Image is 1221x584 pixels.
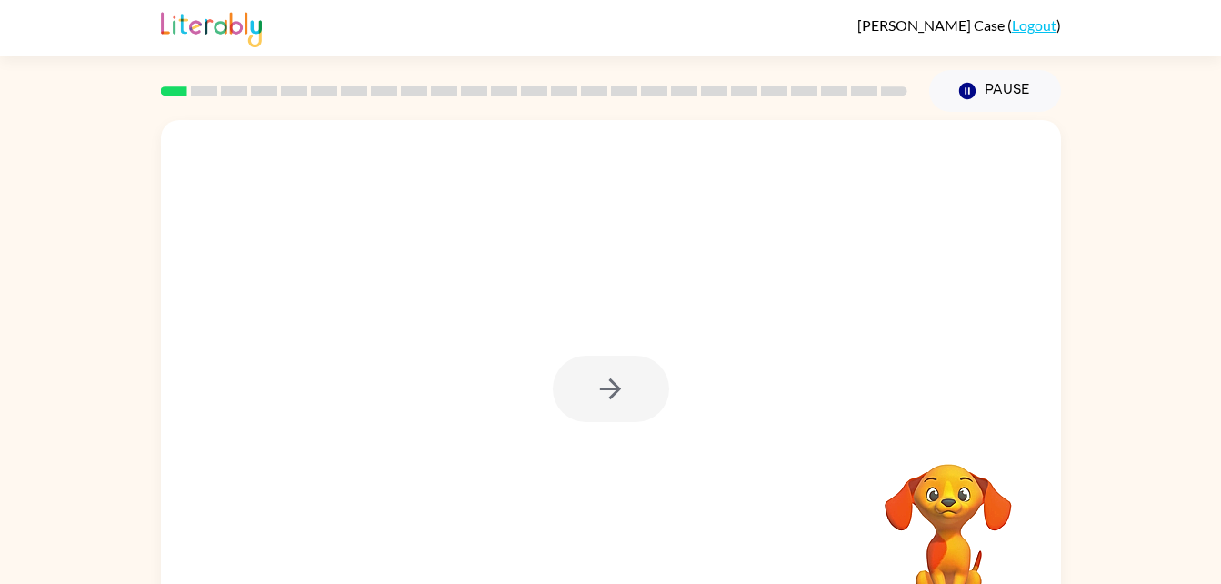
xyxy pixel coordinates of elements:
[161,7,262,47] img: Literably
[857,16,1061,34] div: ( )
[929,70,1061,112] button: Pause
[857,16,1007,34] span: [PERSON_NAME] Case
[1012,16,1056,34] a: Logout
